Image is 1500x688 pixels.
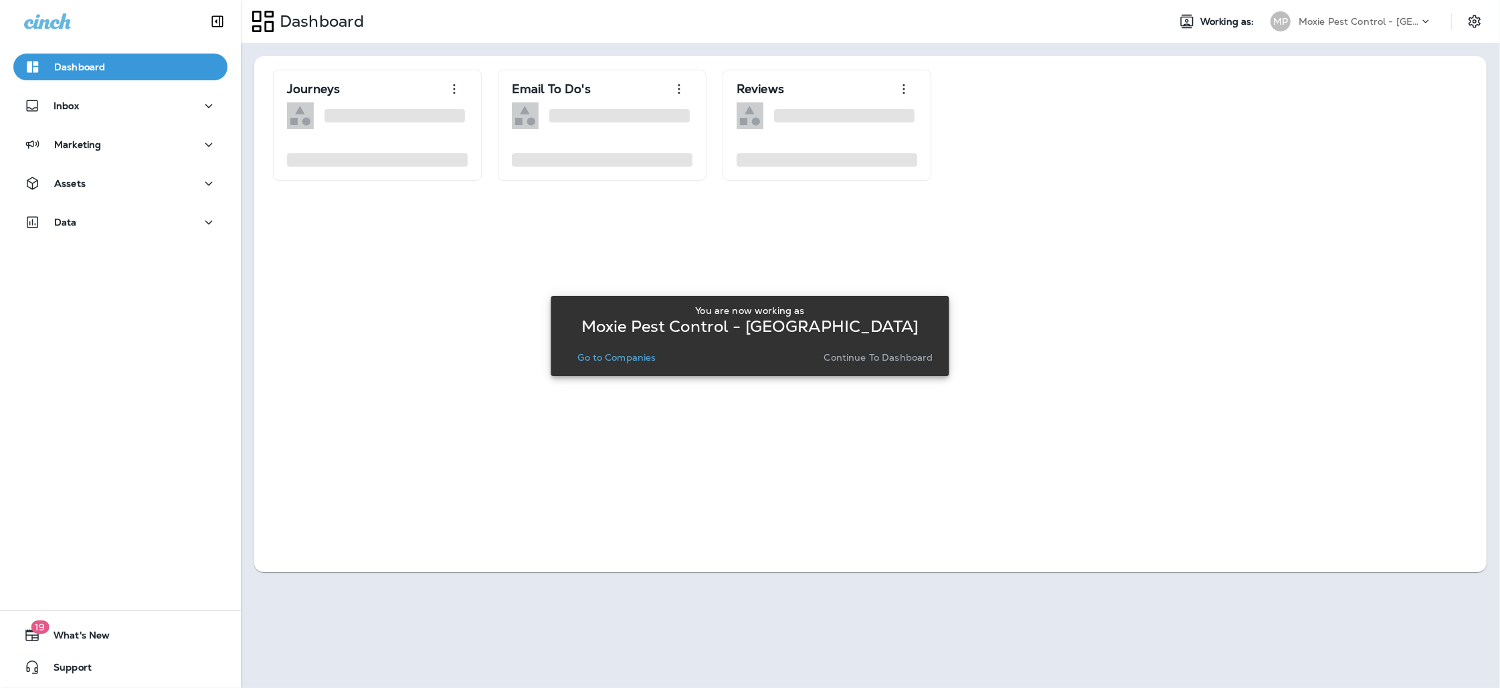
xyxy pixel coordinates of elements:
p: Dashboard [274,11,364,31]
p: Email To Do's [512,82,591,96]
p: Moxie Pest Control - [GEOGRAPHIC_DATA] [581,321,919,332]
p: Data [54,217,77,228]
p: You are now working as [695,305,804,316]
p: Marketing [54,139,101,150]
button: Settings [1463,9,1487,33]
div: MP [1271,11,1291,31]
button: Data [13,209,227,236]
button: Inbox [13,92,227,119]
button: 19What's New [13,622,227,649]
button: Collapse Sidebar [199,8,236,35]
p: Dashboard [54,62,105,72]
p: Journeys [287,82,340,96]
span: Support [40,662,92,678]
p: Inbox [54,100,79,111]
p: Assets [54,178,86,189]
p: Go to Companies [577,352,656,363]
span: 19 [31,620,49,634]
button: Go to Companies [572,348,661,367]
button: Assets [13,170,227,197]
button: Marketing [13,131,227,158]
p: Continue to Dashboard [824,352,933,363]
p: Moxie Pest Control - [GEOGRAPHIC_DATA] [1299,16,1419,27]
span: Working as: [1200,16,1257,27]
button: Continue to Dashboard [819,348,939,367]
button: Dashboard [13,54,227,80]
span: What's New [40,630,110,646]
button: Support [13,654,227,681]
